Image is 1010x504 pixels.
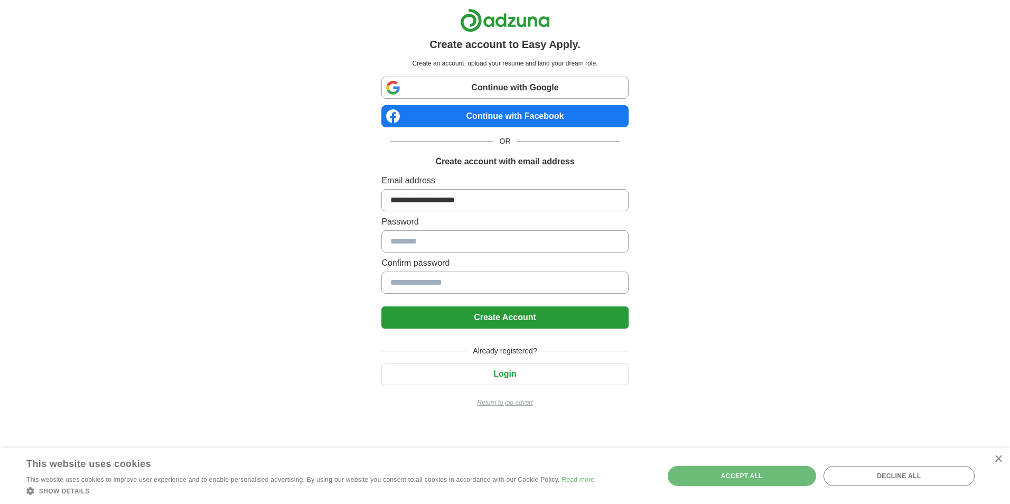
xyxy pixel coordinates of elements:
[381,306,628,329] button: Create Account
[381,216,628,228] label: Password
[435,155,574,168] h1: Create account with email address
[39,488,90,495] span: Show details
[381,363,628,385] button: Login
[824,466,975,486] div: Decline all
[460,8,550,32] img: Adzuna logo
[493,136,517,147] span: OR
[466,346,543,357] span: Already registered?
[668,466,816,486] div: Accept all
[381,174,628,187] label: Email address
[429,36,581,52] h1: Create account to Easy Apply.
[381,398,628,407] a: Return to job advert
[26,476,560,483] span: This website uses cookies to improve user experience and to enable personalised advertising. By u...
[384,59,626,68] p: Create an account, upload your resume and land your dream role.
[381,77,628,99] a: Continue with Google
[381,257,628,269] label: Confirm password
[381,105,628,127] a: Continue with Facebook
[26,454,568,470] div: This website uses cookies
[994,455,1002,463] div: Close
[381,369,628,378] a: Login
[562,476,594,483] a: Read more, opens a new window
[26,486,594,496] div: Show details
